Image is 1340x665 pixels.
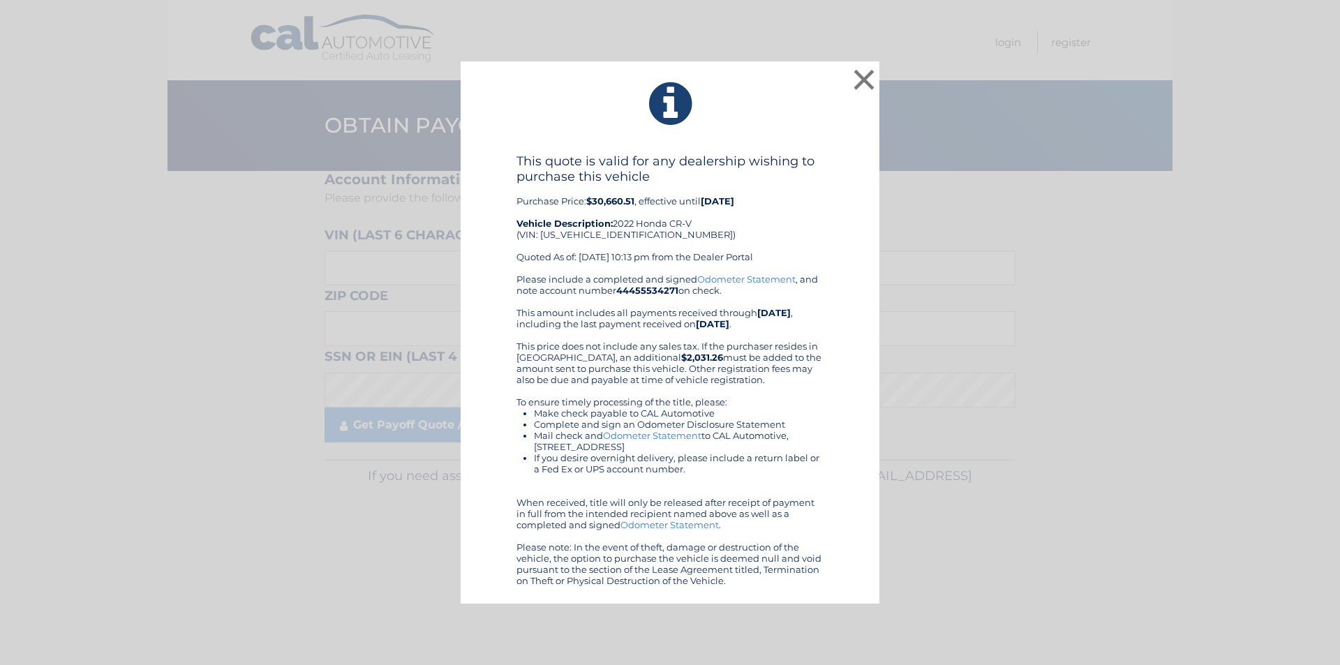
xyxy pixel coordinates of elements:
li: If you desire overnight delivery, please include a return label or a Fed Ex or UPS account number. [534,452,824,475]
b: [DATE] [696,318,729,329]
b: 44455534271 [616,285,678,296]
li: Make check payable to CAL Automotive [534,408,824,419]
b: [DATE] [701,195,734,207]
div: Please include a completed and signed , and note account number on check. This amount includes al... [516,274,824,586]
a: Odometer Statement [603,430,701,441]
strong: Vehicle Description: [516,218,613,229]
li: Mail check and to CAL Automotive, [STREET_ADDRESS] [534,430,824,452]
b: $30,660.51 [586,195,634,207]
h4: This quote is valid for any dealership wishing to purchase this vehicle [516,154,824,184]
a: Odometer Statement [697,274,796,285]
div: Purchase Price: , effective until 2022 Honda CR-V (VIN: [US_VEHICLE_IDENTIFICATION_NUMBER]) Quote... [516,154,824,274]
b: [DATE] [757,307,791,318]
a: Odometer Statement [620,519,719,530]
li: Complete and sign an Odometer Disclosure Statement [534,419,824,430]
button: × [850,66,878,94]
b: $2,031.26 [681,352,723,363]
